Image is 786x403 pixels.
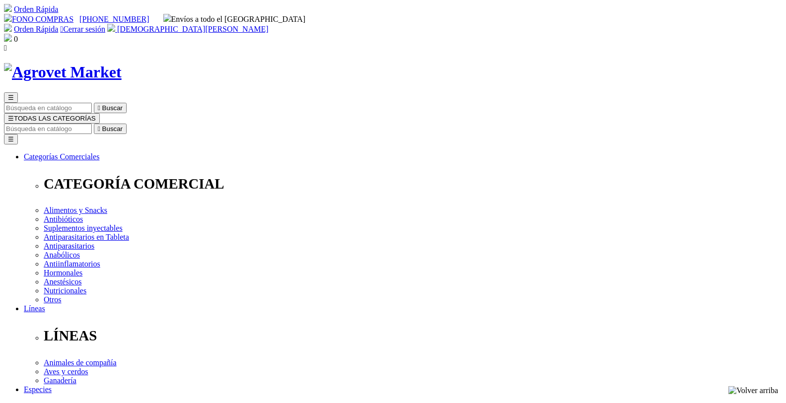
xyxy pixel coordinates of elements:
img: Agrovet Market [4,63,122,81]
img: delivery-truck.svg [163,14,171,22]
i:  [98,125,100,133]
img: Volver arriba [728,386,778,395]
span: 0 [14,35,18,43]
a: Antiinflamatorios [44,260,100,268]
a: Ganadería [44,376,76,385]
a: Orden Rápida [14,25,58,33]
a: Otros [44,295,62,304]
a: Suplementos inyectables [44,224,123,232]
button: ☰ [4,92,18,103]
a: Nutricionales [44,286,86,295]
input: Buscar [4,103,92,113]
span: Envíos a todo el [GEOGRAPHIC_DATA] [163,15,306,23]
button:  Buscar [94,124,127,134]
span: [DEMOGRAPHIC_DATA][PERSON_NAME] [117,25,269,33]
span: ☰ [8,94,14,101]
a: Anabólicos [44,251,80,259]
p: CATEGORÍA COMERCIAL [44,176,782,192]
a: Antibióticos [44,215,83,223]
a: [PHONE_NUMBER] [79,15,149,23]
img: shopping-bag.svg [4,34,12,42]
a: Orden Rápida [14,5,58,13]
a: Líneas [24,304,45,313]
img: phone.svg [4,14,12,22]
i:  [60,25,63,33]
a: Aves y cerdos [44,367,88,376]
span: ☰ [8,115,14,122]
i:  [98,104,100,112]
span: Buscar [102,125,123,133]
p: LÍNEAS [44,328,782,344]
img: shopping-cart.svg [4,4,12,12]
a: Anestésicos [44,277,81,286]
a: FONO COMPRAS [4,15,73,23]
a: Categorías Comerciales [24,152,99,161]
img: user.svg [107,24,115,32]
a: Alimentos y Snacks [44,206,107,214]
a: Antiparasitarios [44,242,94,250]
a: Especies [24,385,52,394]
i:  [4,44,7,52]
button: ☰ [4,134,18,144]
a: Animales de compañía [44,358,117,367]
img: shopping-cart.svg [4,24,12,32]
a: [DEMOGRAPHIC_DATA][PERSON_NAME] [107,25,269,33]
a: Hormonales [44,269,82,277]
button:  Buscar [94,103,127,113]
a: Antiparasitarios en Tableta [44,233,129,241]
span: Buscar [102,104,123,112]
input: Buscar [4,124,92,134]
button: ☰TODAS LAS CATEGORÍAS [4,113,100,124]
a: Cerrar sesión [60,25,105,33]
